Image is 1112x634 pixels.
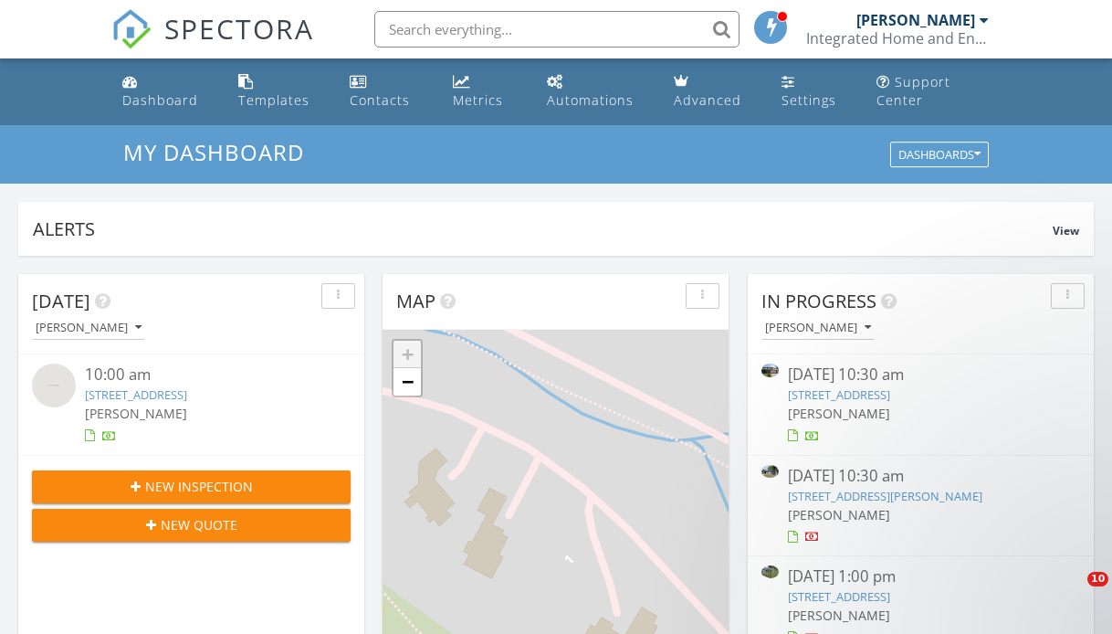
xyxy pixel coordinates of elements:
[231,66,328,118] a: Templates
[32,470,351,503] button: New Inspection
[123,137,304,167] span: My Dashboard
[32,364,351,445] a: 10:00 am [STREET_ADDRESS] [PERSON_NAME]
[161,515,237,534] span: New Quote
[396,289,435,313] span: Map
[540,66,652,118] a: Automations (Basic)
[85,386,187,403] a: [STREET_ADDRESS]
[111,9,152,49] img: The Best Home Inspection Software - Spectora
[761,364,1080,445] a: [DATE] 10:30 am [STREET_ADDRESS] [PERSON_NAME]
[898,149,981,162] div: Dashboards
[164,9,314,48] span: SPECTORA
[869,66,997,118] a: Support Center
[453,91,503,109] div: Metrics
[761,316,875,341] button: [PERSON_NAME]
[1087,572,1108,586] span: 10
[547,91,634,109] div: Automations
[115,66,216,118] a: Dashboard
[32,509,351,542] button: New Quote
[122,91,198,109] div: Dashboard
[393,341,421,368] a: Zoom in
[32,316,145,341] button: [PERSON_NAME]
[788,588,890,605] a: [STREET_ADDRESS]
[876,73,950,109] div: Support Center
[238,91,309,109] div: Templates
[1053,223,1079,238] span: View
[788,405,890,422] span: [PERSON_NAME]
[806,29,989,48] div: Integrated Home and Environmental Inspections
[374,11,740,48] input: Search everything...
[111,25,314,63] a: SPECTORA
[145,477,253,496] span: New Inspection
[85,405,187,422] span: [PERSON_NAME]
[788,386,890,403] a: [STREET_ADDRESS]
[32,364,76,407] img: streetview
[350,91,410,109] div: Contacts
[788,607,890,624] span: [PERSON_NAME]
[446,66,525,118] a: Metrics
[85,364,324,386] div: 10:00 am
[666,66,760,118] a: Advanced
[856,11,975,29] div: [PERSON_NAME]
[36,322,142,334] div: [PERSON_NAME]
[393,368,421,396] a: Zoom out
[1050,572,1094,616] iframe: Intercom live chat
[890,143,989,168] button: Dashboards
[342,66,431,118] a: Contacts
[561,553,576,567] i: 1
[761,364,779,376] img: 9363466%2Fcover_photos%2FNGkTvnaLMKvV5klIdLQM%2Fsmall.9363466-1756224901510
[788,364,1054,386] div: [DATE] 10:30 am
[32,289,90,313] span: [DATE]
[33,217,1053,241] div: Alerts
[765,322,871,334] div: [PERSON_NAME]
[782,91,836,109] div: Settings
[774,66,855,118] a: Settings
[555,545,566,556] div: 213 Harvester Ct, Eagle, CO 81631
[761,289,876,313] span: In Progress
[674,91,741,109] div: Advanced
